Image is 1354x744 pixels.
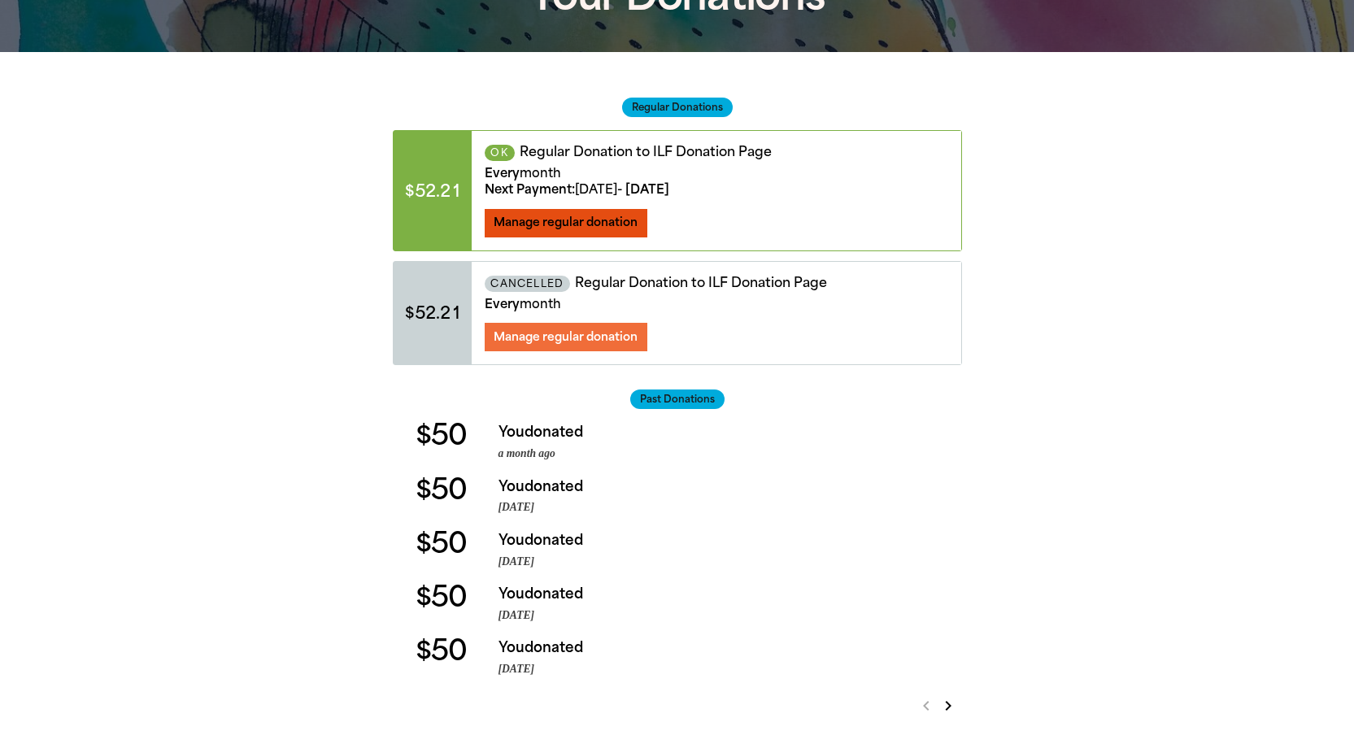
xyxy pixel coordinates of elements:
[525,639,583,655] span: donated
[416,476,467,504] span: $50
[575,182,617,197] strong: [DATE]
[494,330,638,344] span: Manage regular donation
[938,696,958,716] i: chevron_right
[494,215,638,229] span: Manage regular donation
[485,182,669,197] span: - [DATE]
[630,389,725,409] span: Past Donations
[485,209,648,237] button: Manage regular donation
[485,166,520,181] span: Every
[394,262,472,364] span: $52.21
[416,584,467,611] span: $50
[416,422,467,450] span: $50
[937,694,959,716] button: Next page
[622,98,733,117] span: Regular Donations
[498,554,962,570] p: [DATE]
[498,532,525,548] em: You
[498,585,525,602] em: You
[525,478,583,494] span: donated
[485,145,515,161] span: OK
[485,182,575,197] span: Next Payment :
[416,637,467,665] span: $50
[520,166,561,181] strong: month
[498,499,962,516] p: [DATE]
[498,478,525,494] em: You
[498,446,962,462] p: a month ago
[525,585,583,602] span: donated
[520,297,561,311] strong: month
[525,532,583,548] span: donated
[416,530,467,558] span: $50
[485,276,571,292] span: CANCELLED
[393,422,962,719] div: Paginated content
[393,130,962,365] div: Paginated content
[485,144,948,161] p: Regular Donation to ILF Donation Page
[498,424,525,440] em: You
[485,275,948,292] p: Regular Donation to ILF Donation Page
[485,323,648,351] button: Manage regular donation
[485,297,520,311] span: Every
[498,661,962,677] p: [DATE]
[498,607,962,624] p: [DATE]
[498,639,525,655] em: You
[525,424,583,440] span: donated
[393,422,962,719] div: Donation stream
[394,131,472,250] span: $52.21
